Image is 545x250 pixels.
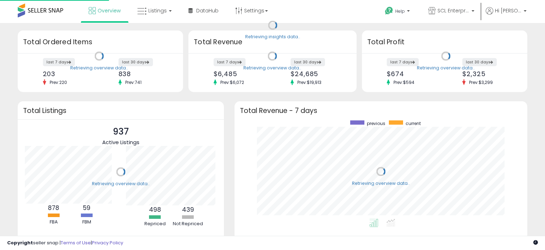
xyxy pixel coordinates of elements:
span: Overview [98,7,121,14]
div: Retrieving overview data.. [70,65,128,71]
span: Listings [148,7,167,14]
div: Retrieving overview data.. [417,65,475,71]
span: SCL Enterprises [437,7,469,14]
span: Hi [PERSON_NAME] [495,7,522,14]
span: DataHub [196,7,219,14]
a: Hi [PERSON_NAME] [486,7,527,23]
div: Retrieving overview data.. [92,181,150,187]
strong: Copyright [7,239,33,246]
div: Retrieving overview data.. [352,180,410,187]
i: Get Help [385,6,393,15]
a: Help [379,1,417,23]
div: seller snap | | [7,240,123,246]
span: Help [395,8,405,14]
div: Retrieving overview data.. [243,65,301,71]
